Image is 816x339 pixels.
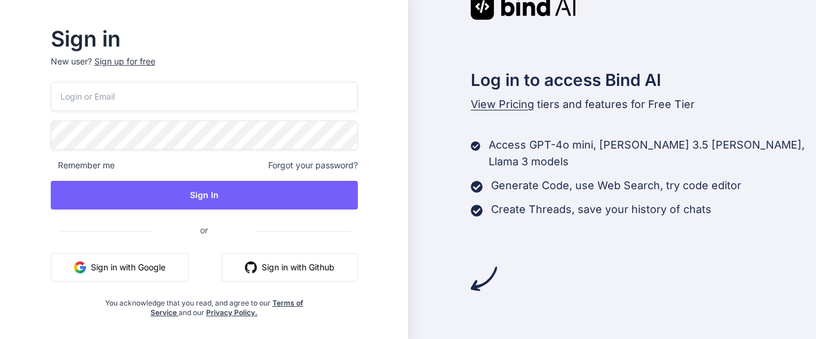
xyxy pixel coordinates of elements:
span: Forgot your password? [268,159,358,171]
span: View Pricing [471,98,534,110]
button: Sign in with Google [51,253,189,282]
div: You acknowledge that you read, and agree to our and our [102,291,306,318]
button: Sign In [51,181,358,209]
img: github [245,261,257,273]
span: Remember me [51,159,115,171]
input: Login or Email [51,82,358,111]
p: Generate Code, use Web Search, try code editor [491,177,741,194]
h2: Log in to access Bind AI [471,67,816,93]
p: Create Threads, save your history of chats [491,201,711,218]
a: Terms of Service [151,298,303,317]
img: google [74,261,86,273]
h2: Sign in [51,29,358,48]
span: or [152,215,256,245]
p: Access GPT-4o mini, [PERSON_NAME] 3.5 [PERSON_NAME], Llama 3 models [489,137,816,170]
p: tiers and features for Free Tier [471,96,816,113]
div: Sign up for free [94,56,155,67]
p: New user? [51,56,358,82]
a: Privacy Policy. [206,308,257,317]
img: arrow [471,266,497,292]
button: Sign in with Github [222,253,358,282]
